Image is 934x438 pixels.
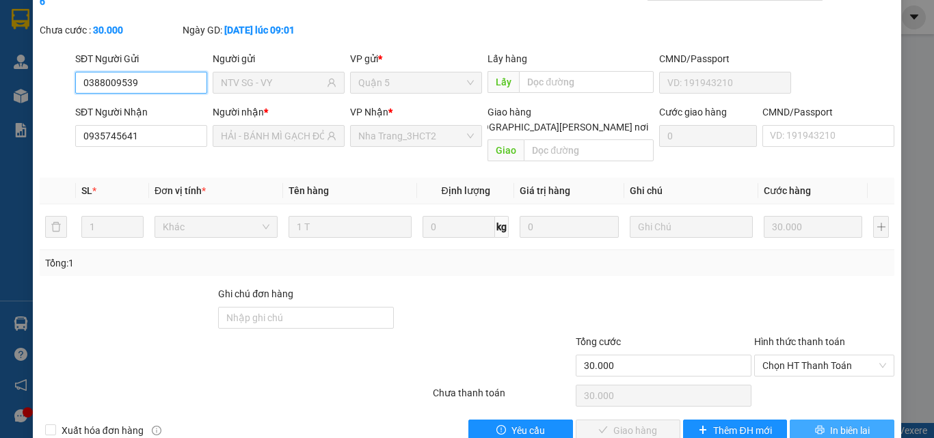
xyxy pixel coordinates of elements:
input: VD: Bàn, Ghế [289,216,412,238]
span: Tổng cước [576,336,621,347]
input: Tên người gửi [221,75,324,90]
span: Yêu cầu [511,423,545,438]
span: Khác [163,217,269,237]
input: Dọc đường [519,71,654,93]
th: Ghi chú [624,178,758,204]
input: VD: 191943210 [659,72,791,94]
span: user [327,78,336,87]
div: Chưa cước : [40,23,180,38]
span: exclamation-circle [496,425,506,436]
span: Lấy [488,71,519,93]
span: VP Nhận [350,107,388,118]
label: Cước giao hàng [659,107,727,118]
span: In biên lai [830,423,870,438]
div: CMND/Passport [659,51,791,66]
span: plus [698,425,708,436]
div: Tổng: 1 [45,256,362,271]
span: Thêm ĐH mới [713,423,771,438]
input: Ghi chú đơn hàng [218,307,394,329]
div: SĐT Người Nhận [75,105,207,120]
div: Người nhận [213,105,345,120]
button: delete [45,216,67,238]
div: VP gửi [350,51,482,66]
input: 0 [764,216,862,238]
input: Ghi Chú [630,216,753,238]
span: Cước hàng [764,185,811,196]
span: Đơn vị tính [155,185,206,196]
span: user [327,131,336,141]
div: Người gửi [213,51,345,66]
span: Giao hàng [488,107,531,118]
span: kg [495,216,509,238]
span: Giao [488,139,524,161]
button: plus [873,216,889,238]
span: Xuất hóa đơn hàng [56,423,149,438]
input: 0 [520,216,618,238]
span: Nha Trang_3HCT2 [358,126,474,146]
div: SĐT Người Gửi [75,51,207,66]
span: Lấy hàng [488,53,527,64]
li: (c) 2017 [115,65,188,82]
b: Gửi khách hàng [84,20,135,84]
span: [GEOGRAPHIC_DATA][PERSON_NAME] nơi [462,120,654,135]
b: 30.000 [93,25,123,36]
span: printer [815,425,825,436]
span: Tên hàng [289,185,329,196]
span: SL [81,185,92,196]
span: Định lượng [441,185,490,196]
img: logo.jpg [148,17,181,50]
b: [DOMAIN_NAME] [115,52,188,63]
span: Chọn HT Thanh Toán [762,355,886,376]
b: Phương Nam Express [17,88,75,176]
input: Dọc đường [524,139,654,161]
div: Ngày GD: [183,23,323,38]
b: [DATE] lúc 09:01 [224,25,295,36]
label: Hình thức thanh toán [754,336,845,347]
span: Giá trị hàng [520,185,570,196]
span: Quận 5 [358,72,474,93]
span: info-circle [152,426,161,435]
div: CMND/Passport [762,105,894,120]
label: Ghi chú đơn hàng [218,288,293,299]
input: Cước giao hàng [659,125,757,147]
div: Chưa thanh toán [431,385,574,409]
input: Tên người nhận [221,128,324,143]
